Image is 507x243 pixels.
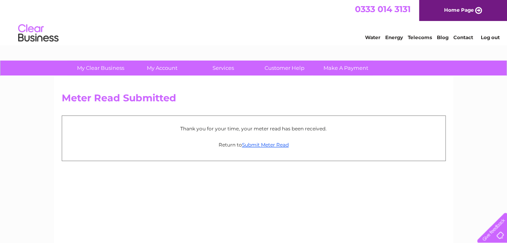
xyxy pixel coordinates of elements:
a: My Clear Business [67,61,134,75]
a: Submit Meter Read [242,142,289,148]
p: Thank you for your time, your meter read has been received. [66,125,441,132]
a: Water [365,34,380,40]
a: Contact [453,34,473,40]
a: Log out [480,34,499,40]
a: My Account [129,61,195,75]
a: Blog [437,34,449,40]
a: Services [190,61,257,75]
h2: Meter Read Submitted [62,92,446,108]
img: logo.png [18,21,59,46]
a: Telecoms [408,34,432,40]
a: Make A Payment [313,61,379,75]
a: Customer Help [251,61,318,75]
a: Energy [385,34,403,40]
p: Return to [66,141,441,149]
div: Clear Business is a trading name of Verastar Limited (registered in [GEOGRAPHIC_DATA] No. 3667643... [63,4,444,39]
a: 0333 014 3131 [355,4,411,14]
